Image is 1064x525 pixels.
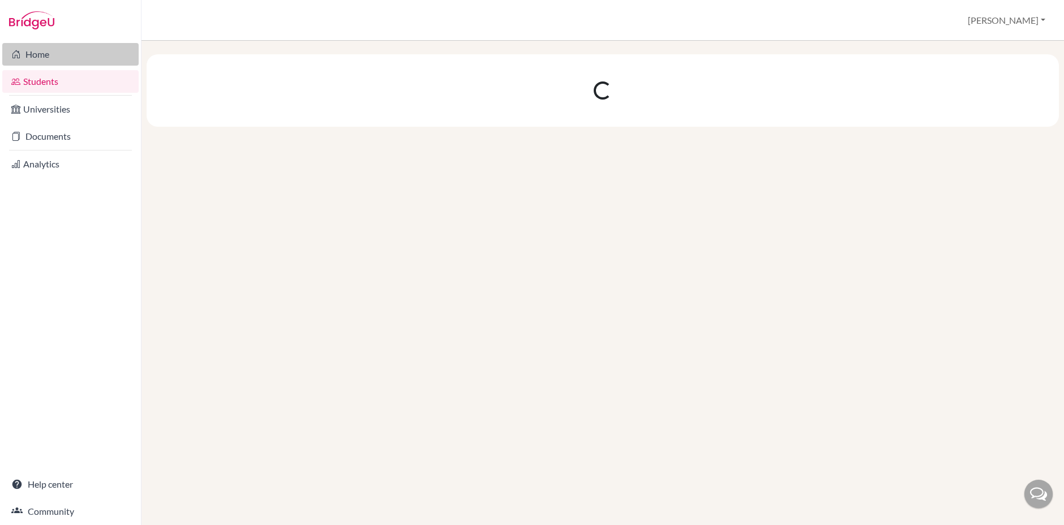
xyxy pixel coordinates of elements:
[2,500,139,523] a: Community
[2,98,139,121] a: Universities
[2,70,139,93] a: Students
[9,11,54,29] img: Bridge-U
[2,125,139,148] a: Documents
[2,43,139,66] a: Home
[26,8,49,18] span: Help
[2,473,139,496] a: Help center
[963,10,1050,31] button: [PERSON_NAME]
[2,153,139,175] a: Analytics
